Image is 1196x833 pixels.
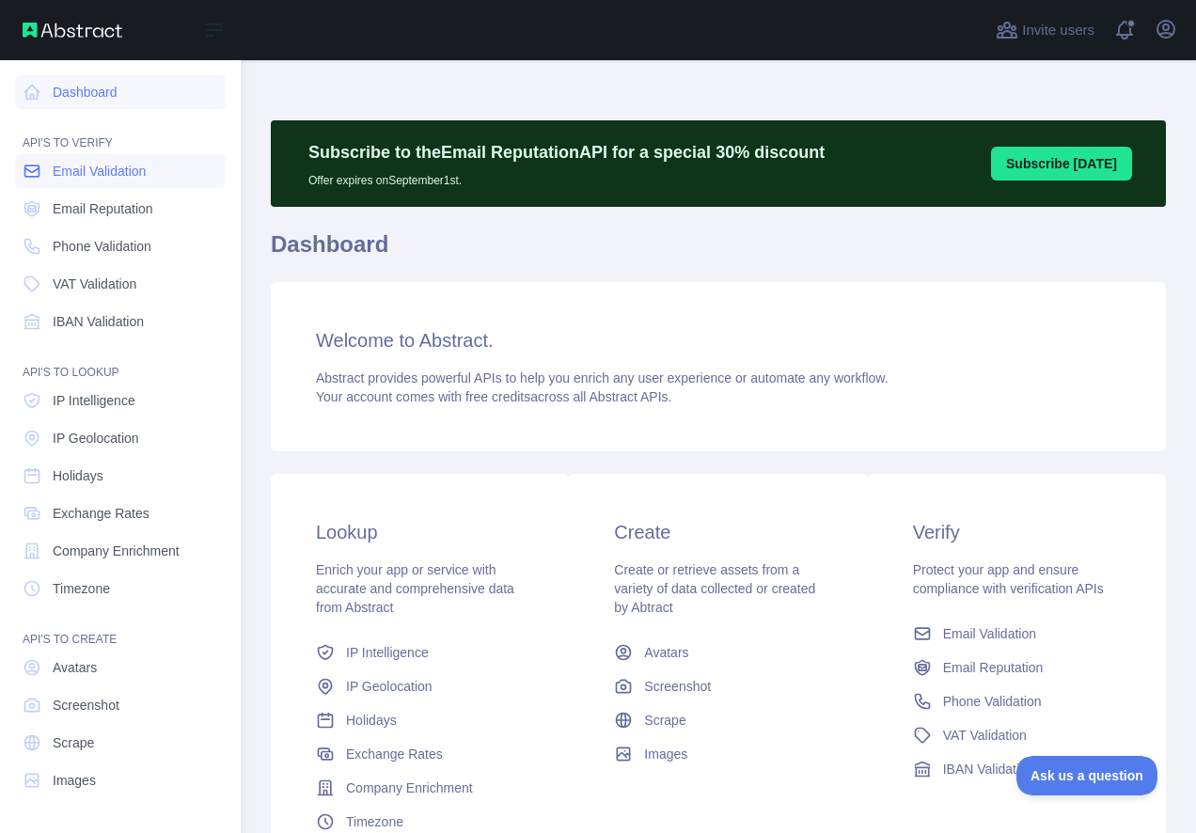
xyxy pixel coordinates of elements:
button: Invite users [992,15,1098,45]
span: IP Geolocation [53,429,139,448]
span: Screenshot [644,677,711,696]
a: IP Intelligence [15,384,226,417]
a: Timezone [15,572,226,605]
button: Subscribe [DATE] [991,147,1132,181]
a: Holidays [15,459,226,493]
span: Your account comes with across all Abstract APIs. [316,389,671,404]
a: VAT Validation [15,267,226,301]
a: IBAN Validation [905,752,1128,786]
span: free credits [465,389,530,404]
a: Email Validation [15,154,226,188]
span: IBAN Validation [53,312,144,331]
span: Images [53,771,96,790]
h1: Dashboard [271,229,1166,275]
span: Avatars [53,658,97,677]
span: Company Enrichment [53,542,180,560]
span: IP Intelligence [346,643,429,662]
a: IP Intelligence [308,636,531,669]
div: API'S TO VERIFY [15,113,226,150]
p: Offer expires on September 1st. [308,165,825,188]
iframe: Toggle Customer Support [1016,756,1158,795]
a: Holidays [308,703,531,737]
span: Timezone [53,579,110,598]
a: Email Reputation [905,651,1128,684]
span: IBAN Validation [943,760,1034,778]
h3: Welcome to Abstract. [316,327,1121,354]
div: API'S TO CREATE [15,609,226,647]
h3: Verify [913,519,1121,545]
a: Screenshot [15,688,226,722]
p: Subscribe to the Email Reputation API for a special 30 % discount [308,139,825,165]
span: Phone Validation [53,237,151,256]
span: Create or retrieve assets from a variety of data collected or created by Abtract [614,562,815,615]
img: Abstract API [23,23,122,38]
span: Phone Validation [943,692,1042,711]
a: Exchange Rates [308,737,531,771]
span: Email Validation [943,624,1036,643]
span: Email Reputation [53,199,153,218]
a: Dashboard [15,75,226,109]
a: Scrape [15,726,226,760]
a: Phone Validation [905,684,1128,718]
a: Screenshot [606,669,829,703]
span: Enrich your app or service with accurate and comprehensive data from Abstract [316,562,514,615]
span: IP Geolocation [346,677,433,696]
a: Scrape [606,703,829,737]
a: Company Enrichment [15,534,226,568]
a: Company Enrichment [308,771,531,805]
a: Exchange Rates [15,496,226,530]
a: Email Reputation [15,192,226,226]
h3: Lookup [316,519,524,545]
span: Images [644,745,687,763]
div: API'S TO LOOKUP [15,342,226,380]
a: Images [15,763,226,797]
a: IBAN Validation [15,305,226,338]
span: Protect your app and ensure compliance with verification APIs [913,562,1104,596]
h3: Create [614,519,822,545]
span: VAT Validation [53,275,136,293]
span: Scrape [53,733,94,752]
span: Scrape [644,711,685,730]
span: Avatars [644,643,688,662]
span: Company Enrichment [346,778,473,797]
span: Holidays [53,466,103,485]
span: Email Validation [53,162,146,181]
span: Exchange Rates [53,504,149,523]
span: Holidays [346,711,397,730]
span: Invite users [1022,20,1094,41]
a: Images [606,737,829,771]
span: VAT Validation [943,726,1027,745]
span: Email Reputation [943,658,1044,677]
span: Timezone [346,812,403,831]
a: IP Geolocation [15,421,226,455]
span: IP Intelligence [53,391,135,410]
span: Screenshot [53,696,119,715]
a: Avatars [606,636,829,669]
a: Avatars [15,651,226,684]
a: IP Geolocation [308,669,531,703]
a: Phone Validation [15,229,226,263]
a: VAT Validation [905,718,1128,752]
span: Exchange Rates [346,745,443,763]
a: Email Validation [905,617,1128,651]
span: Abstract provides powerful APIs to help you enrich any user experience or automate any workflow. [316,370,889,385]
